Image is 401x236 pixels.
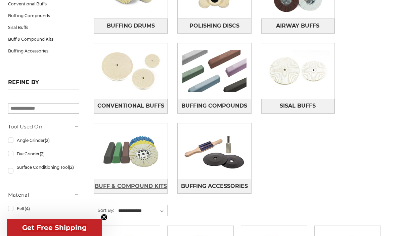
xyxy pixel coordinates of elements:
[40,151,45,156] span: (2)
[8,79,79,89] h5: Refine by
[94,18,168,33] a: Buffing Drums
[107,20,155,32] span: Buffing Drums
[94,179,168,194] a: Buff & Compound Kits
[8,161,79,180] a: Surface Conditioning Tool
[94,125,168,177] img: Buff & Compound Kits
[8,22,79,33] a: Sisal Buffs
[178,125,251,177] img: Buffing Accessories
[94,99,168,114] a: Conventional Buffs
[8,191,79,199] h5: Material
[181,100,247,112] span: Buffing Compounds
[178,18,251,33] a: Polishing Discs
[8,33,79,45] a: Buff & Compound Kits
[69,165,74,170] span: (2)
[95,181,167,192] span: Buff & Compound Kits
[276,20,319,32] span: Airway Buffs
[25,206,30,211] span: (4)
[181,181,248,192] span: Buffing Accessories
[8,134,79,146] a: Angle Grinder
[22,224,87,232] span: Get Free Shipping
[189,20,239,32] span: Polishing Discs
[280,100,316,112] span: Sisal Buffs
[94,205,114,215] label: Sort By:
[94,45,168,97] img: Conventional Buffs
[178,99,251,114] a: Buffing Compounds
[178,45,251,97] img: Buffing Compounds
[8,148,79,160] a: Die Grinder
[117,206,167,216] select: Sort By:
[7,219,102,236] div: Get Free ShippingClose teaser
[261,99,335,114] a: Sisal Buffs
[45,138,50,143] span: (2)
[101,214,107,221] button: Close teaser
[8,203,79,214] a: Felt
[97,100,164,112] span: Conventional Buffs
[8,45,79,57] a: Buffing Accessories
[261,18,335,33] a: Airway Buffs
[8,10,79,22] a: Buffing Compounds
[178,179,251,194] a: Buffing Accessories
[8,123,79,131] h5: Tool Used On
[261,45,335,97] img: Sisal Buffs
